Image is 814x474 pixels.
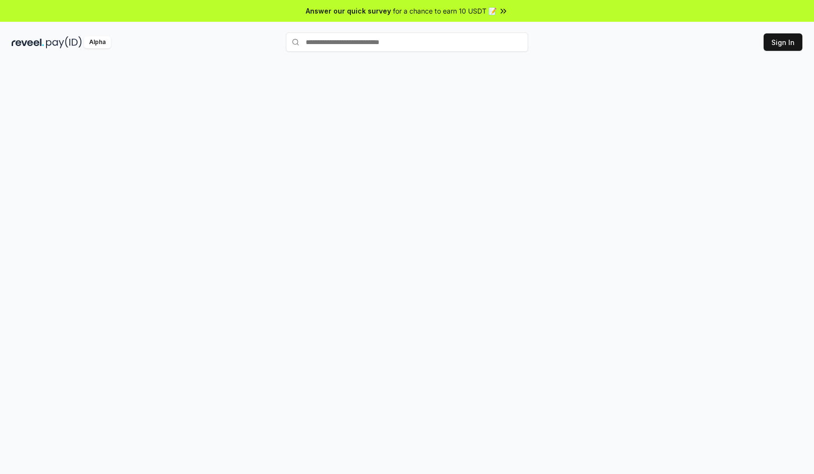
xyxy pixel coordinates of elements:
[84,36,111,48] div: Alpha
[306,6,391,16] span: Answer our quick survey
[12,36,44,48] img: reveel_dark
[393,6,497,16] span: for a chance to earn 10 USDT 📝
[764,33,802,51] button: Sign In
[46,36,82,48] img: pay_id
